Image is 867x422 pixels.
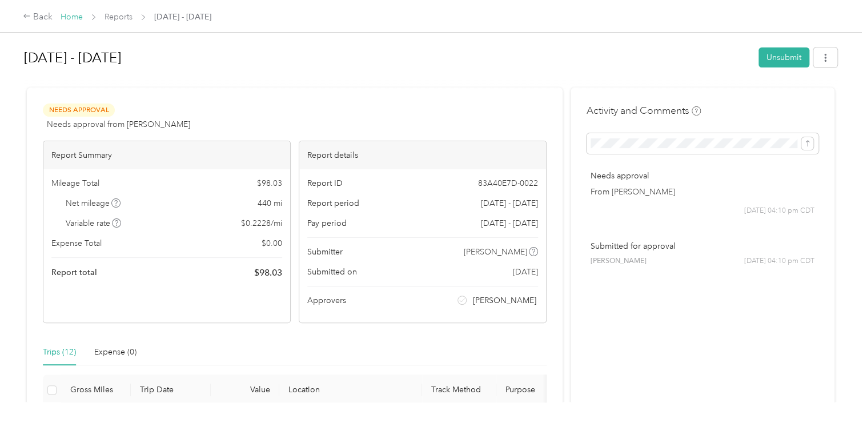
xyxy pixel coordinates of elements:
[496,375,582,406] th: Purpose
[307,266,357,278] span: Submitted on
[307,197,359,209] span: Report period
[758,47,809,67] button: Unsubmit
[66,197,121,209] span: Net mileage
[307,177,343,189] span: Report ID
[51,177,99,189] span: Mileage Total
[262,237,282,249] span: $ 0.00
[481,197,538,209] span: [DATE] - [DATE]
[61,12,83,22] a: Home
[241,217,282,229] span: $ 0.2228 / mi
[66,217,122,229] span: Variable rate
[299,141,546,169] div: Report details
[744,256,814,266] span: [DATE] 04:10 pm CDT
[43,103,115,117] span: Needs Approval
[51,266,97,278] span: Report total
[422,375,496,406] th: Track Method
[154,11,211,23] span: [DATE] - [DATE]
[61,375,131,406] th: Gross Miles
[803,358,867,422] iframe: Everlance-gr Chat Button Frame
[258,197,282,209] span: 440 mi
[254,266,282,280] span: $ 98.03
[307,217,347,229] span: Pay period
[279,375,422,406] th: Location
[744,206,814,216] span: [DATE] 04:10 pm CDT
[257,177,282,189] span: $ 98.03
[211,375,279,406] th: Value
[591,256,647,266] span: [PERSON_NAME]
[131,375,211,406] th: Trip Date
[464,246,527,258] span: [PERSON_NAME]
[587,103,701,118] h4: Activity and Comments
[51,237,102,249] span: Expense Total
[47,118,190,130] span: Needs approval from [PERSON_NAME]
[513,266,538,278] span: [DATE]
[94,346,137,359] div: Expense (0)
[105,12,133,22] a: Reports
[307,246,343,258] span: Submitter
[591,186,814,198] p: From [PERSON_NAME]
[307,294,346,306] span: Approvers
[24,44,750,71] h1: Sep 1 - 30, 2025
[591,240,814,252] p: Submitted for approval
[23,10,53,24] div: Back
[591,170,814,182] p: Needs approval
[473,294,536,306] span: [PERSON_NAME]
[481,217,538,229] span: [DATE] - [DATE]
[43,141,290,169] div: Report Summary
[43,346,76,359] div: Trips (12)
[478,177,538,189] span: 83A40E7D-0022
